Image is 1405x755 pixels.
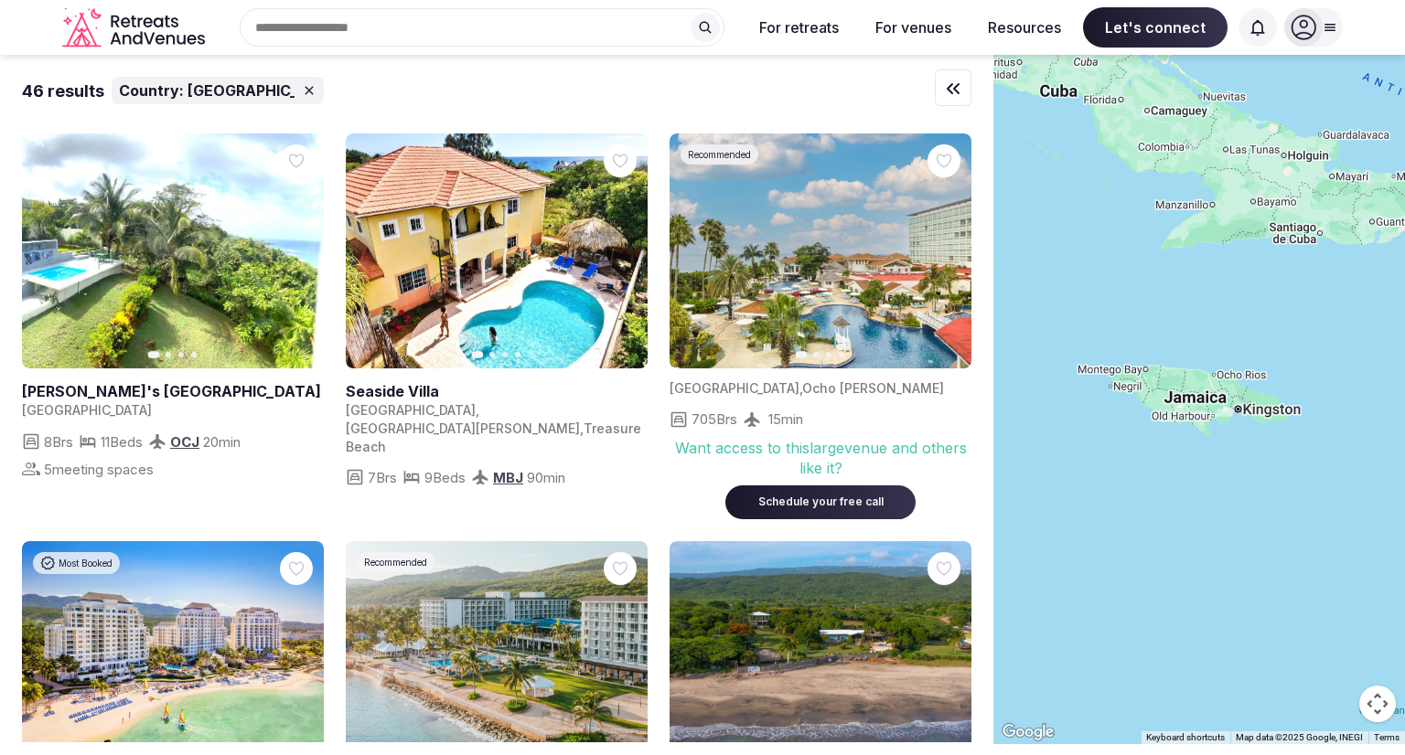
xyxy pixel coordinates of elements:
[1083,7,1228,48] span: Let's connect
[476,402,479,418] span: ,
[346,381,648,401] h2: Seaside Villa
[22,133,324,368] a: View Sandy's Oceanview Retreat Center
[692,409,737,429] span: 705 Brs
[166,352,171,357] button: Go to slide 2
[346,402,476,418] span: [GEOGRAPHIC_DATA]
[424,468,466,487] span: 9 Beds
[813,352,819,357] button: Go to slide 2
[472,351,484,358] button: Go to slide 1
[998,720,1058,744] a: Open this area in Google Maps (opens a new window)
[364,556,427,569] span: Recommended
[22,381,324,401] h2: [PERSON_NAME]'s [GEOGRAPHIC_DATA]
[346,133,648,368] a: View Seaside Villa
[745,7,853,48] button: For retreats
[802,380,944,396] span: Ocho [PERSON_NAME]
[502,352,508,357] button: Go to slide 3
[357,552,434,572] div: Recommended
[973,7,1076,48] button: Resources
[1236,732,1363,742] span: Map data ©2025 Google, INEGI
[62,7,209,48] svg: Retreats and Venues company logo
[799,380,802,396] span: ,
[1146,731,1225,744] button: Keyboard shortcuts
[170,433,199,451] a: OCJ
[178,352,184,357] button: Go to slide 3
[59,557,113,569] span: Most Booked
[681,144,758,165] div: Recommended
[22,80,104,102] div: 46 results
[148,351,160,358] button: Go to slide 1
[826,352,831,357] button: Go to slide 3
[796,351,808,358] button: Go to slide 1
[22,402,152,418] span: [GEOGRAPHIC_DATA]
[768,409,803,429] span: 15 min
[688,148,751,161] span: Recommended
[44,432,73,452] span: 8 Brs
[346,381,648,401] a: View venue
[1359,686,1396,722] button: Map camera controls
[33,552,120,574] div: Most Booked
[346,420,641,454] span: Treasure Beach
[998,720,1058,744] img: Google
[670,380,799,396] span: [GEOGRAPHIC_DATA]
[191,352,197,357] button: Go to slide 4
[188,80,345,101] span: [GEOGRAPHIC_DATA]
[203,432,241,452] span: 20 min
[725,491,916,509] a: Schedule your free call
[670,133,971,368] img: Featured image for venue
[670,438,971,479] div: Want access to this large venue and others like it?
[580,420,584,436] span: ,
[861,7,966,48] button: For venues
[515,352,520,357] button: Go to slide 4
[747,494,894,510] div: Schedule your free call
[44,460,154,479] span: 5 meeting spaces
[346,420,580,436] span: [GEOGRAPHIC_DATA][PERSON_NAME]
[489,352,495,357] button: Go to slide 2
[527,468,565,487] span: 90 min
[101,432,143,452] span: 11 Beds
[839,352,844,357] button: Go to slide 4
[493,469,523,486] a: MBJ
[119,80,184,101] span: Country:
[22,381,324,401] a: View venue
[368,468,397,487] span: 7 Brs
[1374,732,1400,742] a: Terms (opens in new tab)
[62,7,209,48] a: Visit the homepage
